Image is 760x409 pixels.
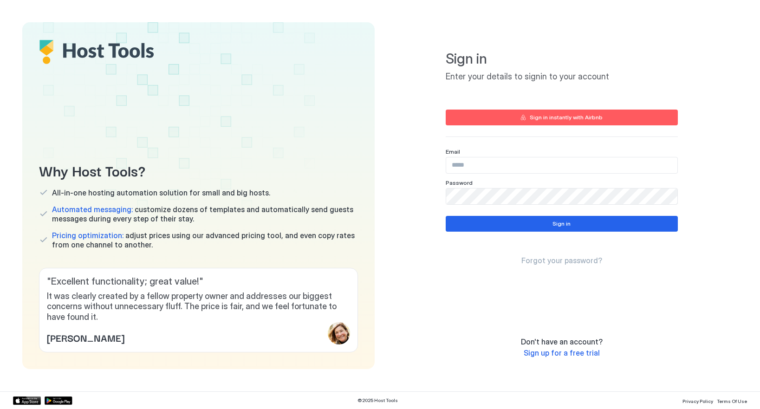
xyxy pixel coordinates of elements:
a: Terms Of Use [717,396,747,405]
div: Sign in instantly with Airbnb [530,113,603,122]
span: Sign up for a free trial [524,348,600,357]
a: App Store [13,396,41,405]
span: Terms Of Use [717,398,747,404]
span: [PERSON_NAME] [47,331,124,344]
span: It was clearly created by a fellow property owner and addresses our biggest concerns without unne... [47,291,350,323]
div: profile [328,322,350,344]
span: Sign in [446,50,678,68]
input: Input Field [446,188,677,204]
span: All-in-one hosting automation solution for small and big hosts. [52,188,270,197]
span: customize dozens of templates and automatically send guests messages during every step of their s... [52,205,358,223]
span: Enter your details to signin to your account [446,71,678,82]
a: Forgot your password? [521,256,602,266]
button: Sign in [446,216,678,232]
a: Privacy Policy [682,396,713,405]
span: Don't have an account? [521,337,603,346]
span: Forgot your password? [521,256,602,265]
span: Email [446,148,460,155]
input: Input Field [446,157,677,173]
span: " Excellent functionality; great value! " [47,276,350,287]
div: Sign in [552,220,571,228]
a: Google Play Store [45,396,72,405]
span: Why Host Tools? [39,160,358,181]
a: Sign up for a free trial [524,348,600,358]
span: Automated messaging: [52,205,133,214]
button: Sign in instantly with Airbnb [446,110,678,125]
span: © 2025 Host Tools [357,397,398,403]
span: Pricing optimization: [52,231,123,240]
span: adjust prices using our advanced pricing tool, and even copy rates from one channel to another. [52,231,358,249]
span: Privacy Policy [682,398,713,404]
span: Password [446,179,473,186]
